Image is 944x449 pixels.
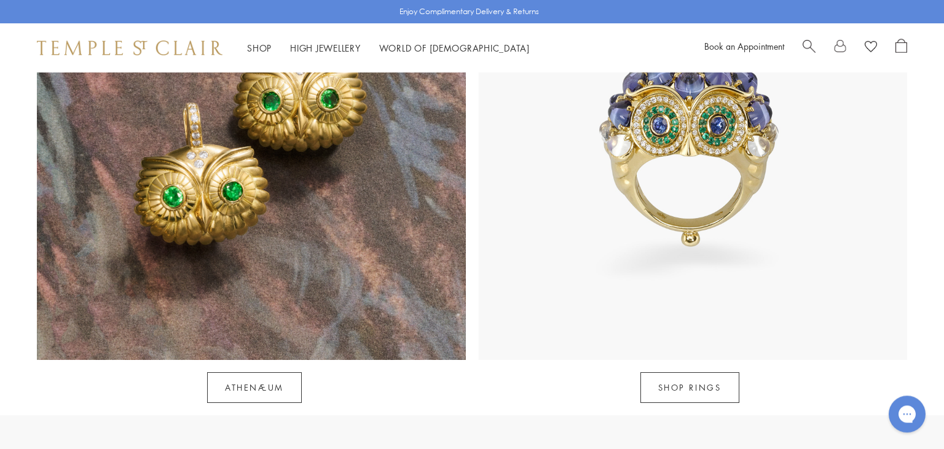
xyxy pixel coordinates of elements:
a: Search [803,39,816,57]
iframe: Gorgias live chat messenger [883,391,932,437]
p: Enjoy Complimentary Delivery & Returns [399,6,539,18]
a: Book an Appointment [704,40,784,52]
a: Athenæum [207,372,302,403]
a: SHOP RINGS [640,372,739,403]
a: Open Shopping Bag [895,39,907,57]
img: Temple St. Clair [37,41,222,55]
a: View Wishlist [865,39,877,57]
a: High JewelleryHigh Jewellery [290,42,361,54]
a: World of [DEMOGRAPHIC_DATA]World of [DEMOGRAPHIC_DATA] [379,42,530,54]
nav: Main navigation [247,41,530,56]
a: ShopShop [247,42,272,54]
